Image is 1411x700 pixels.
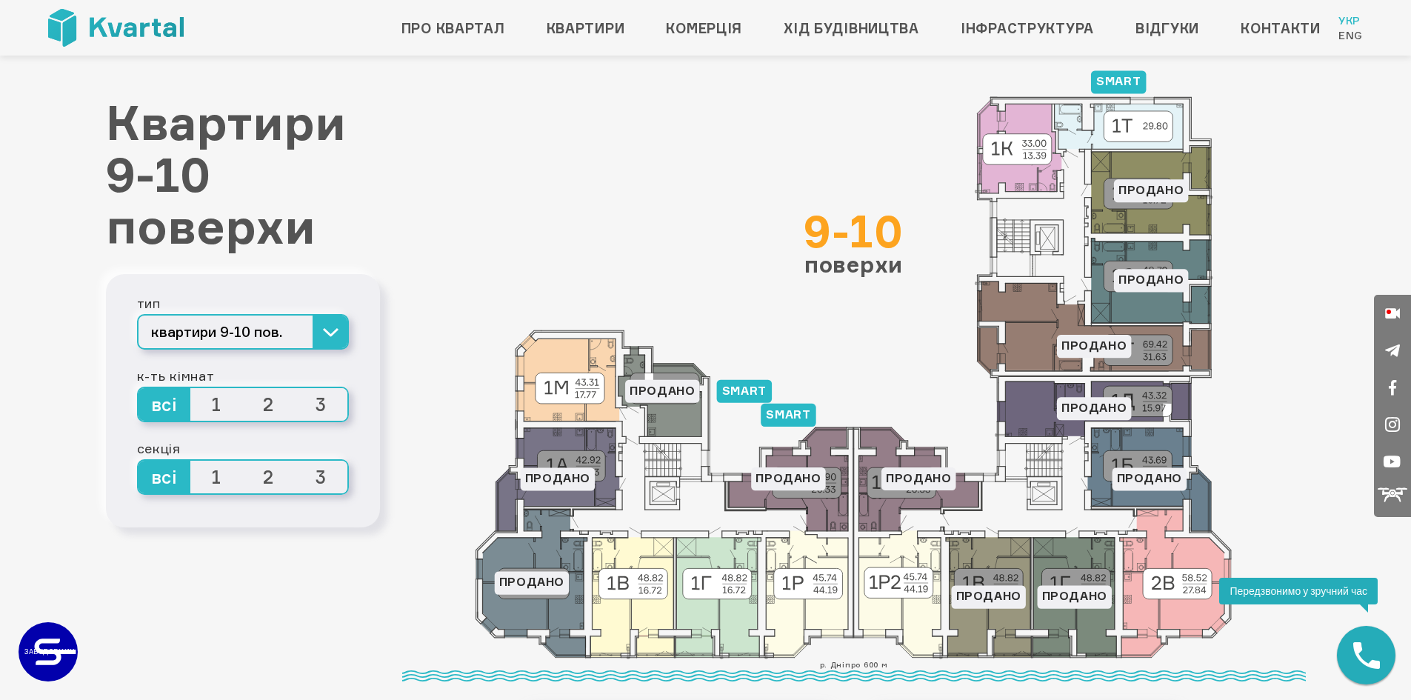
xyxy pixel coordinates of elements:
[19,622,78,681] a: ЗАБУДОВНИК
[1338,13,1363,28] a: Укр
[804,209,904,253] div: 9-10
[295,388,347,421] span: 3
[666,16,742,40] a: Комерція
[1338,28,1363,43] a: Eng
[804,209,904,276] div: поверхи
[1135,16,1199,40] a: Відгуки
[190,461,243,493] span: 1
[24,647,75,656] text: ЗАБУДОВНИК
[243,461,296,493] span: 2
[243,388,296,421] span: 2
[106,96,380,252] h1: Квартири 9-10 поверхи
[137,314,349,350] button: квартири 9-10 пов.
[547,16,625,40] a: Квартири
[137,364,349,387] div: к-ть кімнат
[961,16,1094,40] a: Інфраструктура
[1241,16,1321,40] a: Контакти
[139,388,191,421] span: всі
[190,388,243,421] span: 1
[139,461,191,493] span: всі
[402,659,1306,681] div: р. Дніпро 600 м
[137,437,349,459] div: секція
[784,16,919,40] a: Хід будівництва
[295,461,347,493] span: 3
[1219,578,1378,604] div: Передзвонимо у зручний час
[48,9,184,47] img: Kvartal
[137,292,349,314] div: тип
[401,16,505,40] a: Про квартал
